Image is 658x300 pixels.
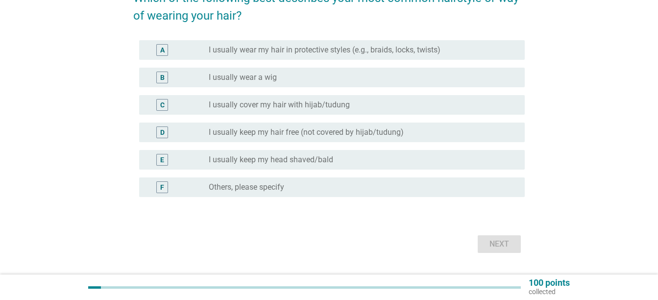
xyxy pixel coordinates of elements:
label: I usually keep my head shaved/bald [209,155,333,165]
div: C [160,100,165,110]
div: D [160,127,165,138]
p: collected [529,287,570,296]
div: B [160,73,165,83]
div: F [160,182,164,193]
p: 100 points [529,278,570,287]
div: A [160,45,165,55]
label: I usually cover my hair with hijab/tudung [209,100,350,110]
label: Others, please specify [209,182,284,192]
label: I usually wear a wig [209,73,277,82]
label: I usually keep my hair free (not covered by hijab/tudung) [209,127,404,137]
div: E [160,155,164,165]
label: I usually wear my hair in protective styles (e.g., braids, locks, twists) [209,45,440,55]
